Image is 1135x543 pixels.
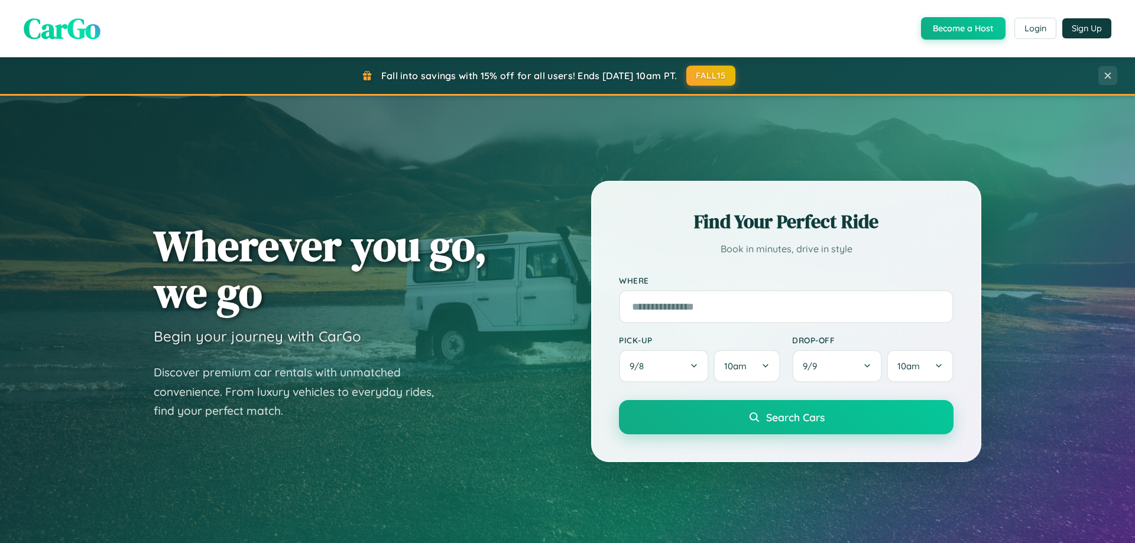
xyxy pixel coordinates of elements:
[619,350,709,382] button: 9/8
[619,209,954,235] h2: Find Your Perfect Ride
[619,275,954,285] label: Where
[1062,18,1111,38] button: Sign Up
[887,350,954,382] button: 10am
[792,350,882,382] button: 9/9
[154,327,361,345] h3: Begin your journey with CarGo
[724,360,747,372] span: 10am
[619,400,954,434] button: Search Cars
[792,335,954,345] label: Drop-off
[766,411,825,424] span: Search Cars
[154,222,487,316] h1: Wherever you go, we go
[154,363,449,421] p: Discover premium car rentals with unmatched convenience. From luxury vehicles to everyday rides, ...
[381,70,677,82] span: Fall into savings with 15% off for all users! Ends [DATE] 10am PT.
[619,335,780,345] label: Pick-up
[24,9,100,48] span: CarGo
[921,17,1006,40] button: Become a Host
[714,350,780,382] button: 10am
[686,66,736,86] button: FALL15
[897,360,920,372] span: 10am
[803,360,823,372] span: 9 / 9
[619,240,954,258] p: Book in minutes, drive in style
[630,360,650,372] span: 9 / 8
[1014,18,1056,39] button: Login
